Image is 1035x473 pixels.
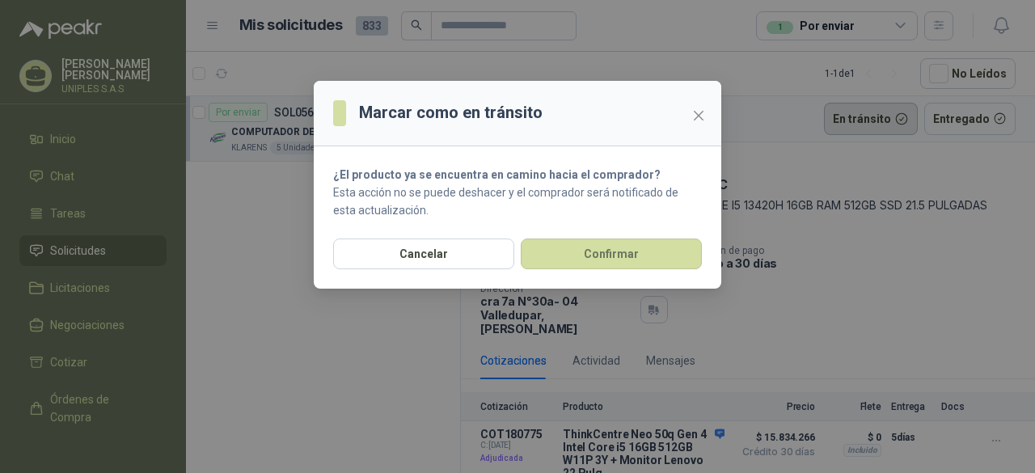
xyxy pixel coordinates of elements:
[692,109,705,122] span: close
[333,168,661,181] strong: ¿El producto ya se encuentra en camino hacia el comprador?
[359,100,543,125] h3: Marcar como en tránsito
[333,239,514,269] button: Cancelar
[686,103,712,129] button: Close
[333,184,702,219] p: Esta acción no se puede deshacer y el comprador será notificado de esta actualización.
[521,239,702,269] button: Confirmar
